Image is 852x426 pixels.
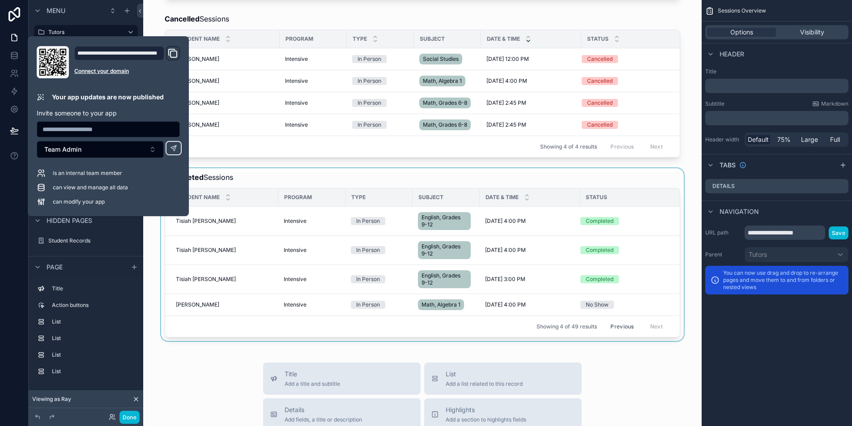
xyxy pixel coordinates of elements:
span: Tabs [720,161,736,170]
span: Tutors [749,250,767,259]
label: URL path [705,229,741,236]
span: Type [351,194,366,201]
div: scrollable content [705,111,848,125]
span: 75% [777,135,791,144]
span: Date & Time [486,194,519,201]
button: ListAdd a list related to this record [424,362,582,395]
span: Status [586,194,607,201]
span: Visibility [800,28,824,37]
span: Default [748,135,769,144]
button: TitleAdd a title and subtitle [263,362,421,395]
span: Markdown [821,100,848,107]
a: Connect your domain [74,68,180,75]
span: Program [284,194,312,201]
span: can view and manage all data [53,184,128,191]
span: Page [47,263,63,272]
span: Add a list related to this record [446,380,523,388]
span: Header [720,50,744,59]
div: scrollable content [29,277,143,388]
span: Subject [418,194,443,201]
p: Your app updates are now published [52,93,164,102]
button: Save [829,226,848,239]
p: You can now use drag and drop to re-arrange pages and move them to and from folders or nested views [723,269,843,291]
span: Showing 4 of 4 results [540,143,597,150]
span: Status [587,35,609,43]
label: Tutors [48,29,120,36]
p: Invite someone to your app [37,109,180,118]
label: Parent [705,251,741,258]
span: Sessions Overview [718,7,766,14]
label: List [52,368,134,375]
span: Add fields, a title or description [285,416,362,423]
span: Add a title and subtitle [285,380,340,388]
a: Student Records [34,234,138,248]
label: Student Records [48,237,136,244]
span: Team Admin [44,145,81,154]
label: Title [52,285,134,292]
label: Header width [705,136,741,143]
span: is an internal team member [53,170,122,177]
label: Action buttons [52,302,134,309]
span: Program [285,35,313,43]
span: Subject [420,35,445,43]
div: Domain and Custom Link [74,46,180,78]
div: scrollable content [705,79,848,93]
button: Select Button [37,141,164,158]
span: Details [285,405,362,414]
button: Tutors [745,247,848,262]
span: Title [285,370,340,379]
span: Student Name [176,35,220,43]
span: Add a section to highlights fields [446,416,526,423]
label: List [52,351,134,358]
span: Student Name [176,194,220,201]
span: Highlights [446,405,526,414]
label: List [52,335,134,342]
label: Title [705,68,848,75]
span: Large [801,135,818,144]
label: List [52,318,134,325]
span: Hidden pages [47,216,92,225]
span: Navigation [720,207,759,216]
span: Showing 4 of 49 results [537,323,597,330]
span: Type [353,35,367,43]
span: Full [830,135,840,144]
span: List [446,370,523,379]
button: Previous [604,319,640,333]
a: Markdown [812,100,848,107]
label: Subtitle [705,100,724,107]
label: Details [712,183,735,190]
span: Viewing as Ray [32,396,71,403]
span: can modify your app [53,198,105,205]
span: Menu [47,6,65,15]
a: Tutors [34,25,138,39]
span: Options [730,28,753,37]
button: Done [119,411,140,424]
span: Date & Time [487,35,520,43]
